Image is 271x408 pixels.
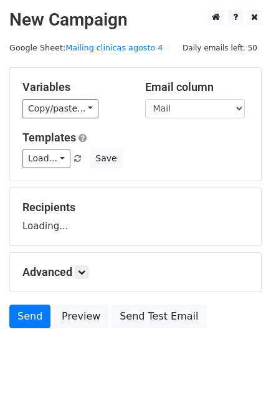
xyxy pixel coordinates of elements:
[22,265,249,279] h5: Advanced
[22,99,98,118] a: Copy/paste...
[9,305,50,328] a: Send
[54,305,108,328] a: Preview
[22,80,126,94] h5: Variables
[9,43,163,52] small: Google Sheet:
[178,41,262,55] span: Daily emails left: 50
[9,9,262,31] h2: New Campaign
[90,149,122,168] button: Save
[22,149,70,168] a: Load...
[22,131,76,144] a: Templates
[178,43,262,52] a: Daily emails left: 50
[112,305,206,328] a: Send Test Email
[22,201,249,233] div: Loading...
[22,201,249,214] h5: Recipients
[65,43,163,52] a: Mailing clinicas agosto 4
[145,80,249,94] h5: Email column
